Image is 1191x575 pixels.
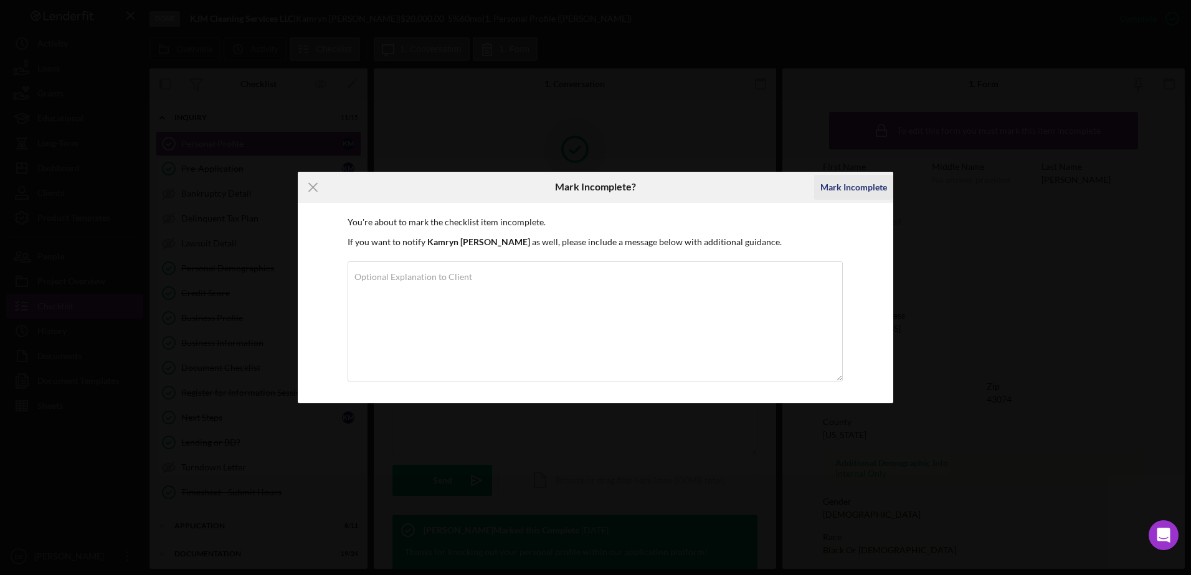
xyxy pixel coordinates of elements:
[814,175,893,200] button: Mark Incomplete
[820,175,887,200] div: Mark Incomplete
[354,272,472,282] label: Optional Explanation to Client
[348,235,843,249] p: If you want to notify as well, please include a message below with additional guidance.
[427,236,530,247] b: Kamryn [PERSON_NAME]
[1149,520,1179,550] div: Open Intercom Messenger
[555,181,636,192] h6: Mark Incomplete?
[348,215,843,229] p: You're about to mark the checklist item incomplete.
